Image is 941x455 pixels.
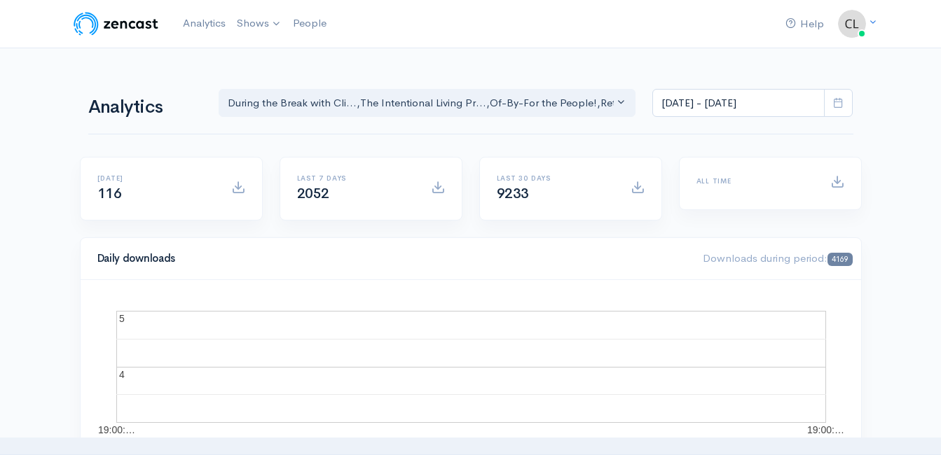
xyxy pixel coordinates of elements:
span: Downloads during period: [703,251,852,265]
span: 116 [97,185,122,202]
iframe: gist-messenger-bubble-iframe [893,407,927,441]
span: 9233 [497,185,529,202]
a: Shows [231,8,287,39]
img: ZenCast Logo [71,10,160,38]
a: Analytics [177,8,231,38]
text: 19:00:… [807,424,844,435]
h6: Last 30 days [497,174,614,182]
div: During the Break with Cli... , The Intentional Living Pr... , Of-By-For the People! , Rethink - R... [228,95,614,111]
h6: Last 7 days [297,174,414,182]
a: People [287,8,332,38]
img: ... [838,10,866,38]
h6: [DATE] [97,174,214,182]
span: 2052 [297,185,329,202]
span: 4169 [827,253,852,266]
svg: A chart. [97,297,844,437]
h4: Daily downloads [97,253,687,265]
text: 19:00:… [98,424,135,435]
input: analytics date range selector [652,89,825,118]
text: 4 [119,369,125,380]
h1: Analytics [88,97,202,118]
button: During the Break with Cli..., The Intentional Living Pr..., Of-By-For the People!, Rethink - Rese... [219,89,636,118]
a: Help [780,9,830,39]
h6: All time [696,177,813,185]
text: 5 [119,313,125,324]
